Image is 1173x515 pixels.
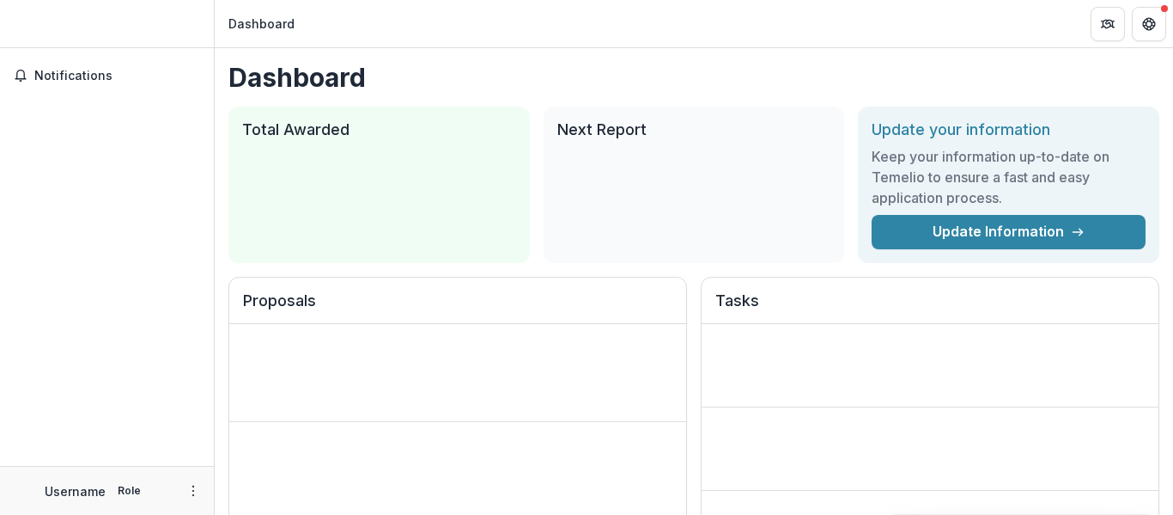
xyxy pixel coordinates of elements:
h3: Keep your information up-to-date on Temelio to ensure a fast and easy application process. [872,146,1146,208]
p: Role [112,483,146,499]
h1: Dashboard [228,62,1159,93]
a: Update Information [872,215,1146,249]
button: Partners [1091,7,1125,41]
p: Username [45,482,106,500]
span: Notifications [34,69,200,83]
h2: Next Report [557,120,831,139]
nav: breadcrumb [222,11,301,36]
div: Dashboard [228,15,295,33]
button: Notifications [7,62,207,89]
h2: Tasks [715,291,1145,324]
button: Get Help [1132,7,1166,41]
h2: Total Awarded [242,120,516,139]
button: More [183,481,204,501]
h2: Proposals [243,291,672,324]
h2: Update your information [872,120,1146,139]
